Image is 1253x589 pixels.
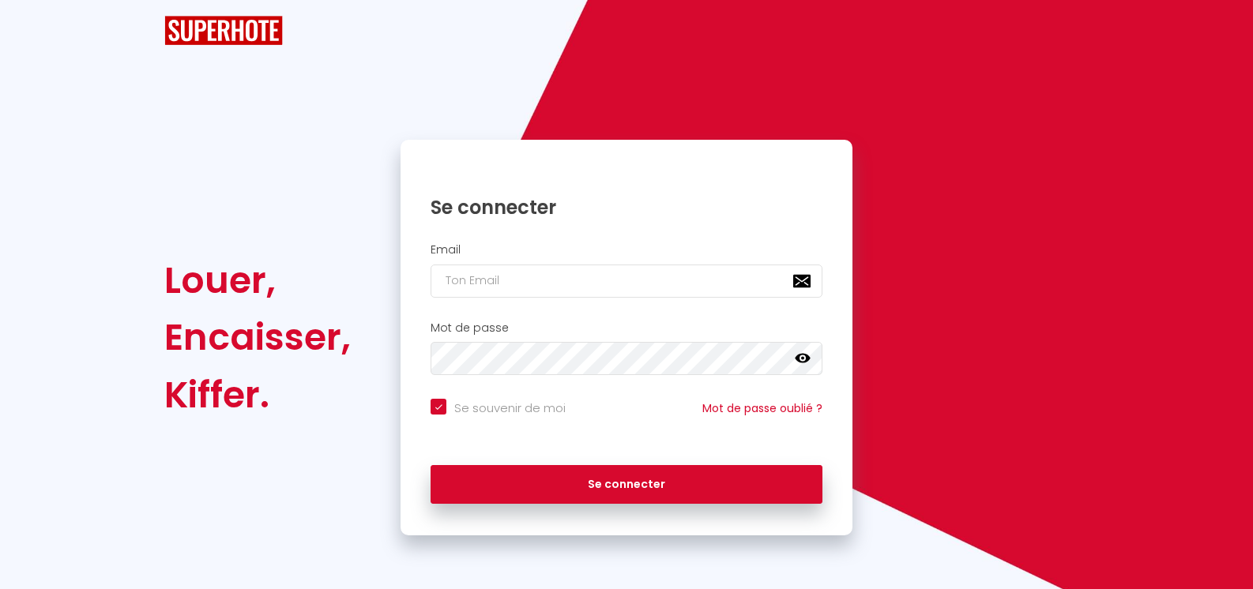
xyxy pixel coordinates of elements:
[702,400,822,416] a: Mot de passe oublié ?
[164,366,351,423] div: Kiffer.
[431,321,822,335] h2: Mot de passe
[431,243,822,257] h2: Email
[431,264,822,298] input: Ton Email
[164,309,351,366] div: Encaisser,
[431,195,822,219] h1: Se connecter
[164,252,351,309] div: Louer,
[431,465,822,505] button: Se connecter
[164,16,283,45] img: SuperHote logo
